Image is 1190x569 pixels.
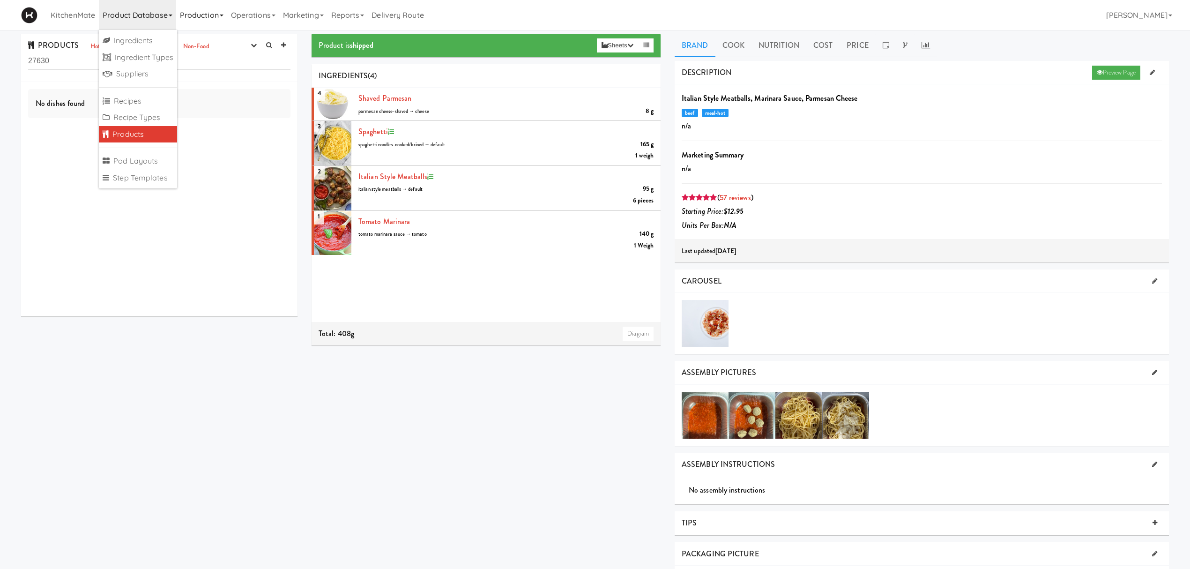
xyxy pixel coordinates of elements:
a: Ingredients [99,32,177,49]
a: Cost [806,34,840,57]
b: shipped [350,40,373,51]
a: Step Templates [99,170,177,187]
b: [DATE] [715,247,736,255]
div: 95 g [643,183,654,195]
span: spaghetti noodles-cooked/brined → default [358,141,445,148]
b: N/A [724,220,736,231]
b: $12.95 [724,206,744,217]
div: No dishes found [28,89,290,118]
a: Nutrition [751,34,806,57]
a: Suppliers [99,66,177,82]
a: Brand [675,34,715,57]
span: italian style meatballs → default [358,186,423,193]
a: Non-Food [181,41,212,52]
a: Ingredient Types [99,49,177,66]
span: INGREDIENTS [319,70,368,81]
input: Search dishes [28,52,290,70]
a: Recipe Types [99,109,177,126]
span: meal-hot [702,109,729,117]
a: Recipes [99,93,177,110]
span: 3 [314,118,325,135]
button: Sheets [597,38,638,52]
div: 165 g [640,139,654,150]
a: Shaved Parmesan [358,93,412,104]
span: Last updated [682,247,736,255]
span: TIPS [682,517,697,528]
p: n/a [682,162,1162,176]
span: 4 [314,85,325,101]
a: Italian Style Meatballs [358,171,427,182]
b: Marketing Summary [682,150,744,160]
span: ASSEMBLY INSTRUCTIONS [682,459,775,470]
i: Units Per Box: [682,220,736,231]
div: 6 pieces [633,195,654,207]
li: 1Tomato Marinara140 gtomato marinara sauce → tomato1 Weigh [312,211,661,255]
a: Tomato Marinara [358,216,410,227]
div: 1 Weigh [634,240,654,252]
span: PACKAGING PICTURE [682,548,759,559]
a: spaghetti [358,126,388,137]
i: Starting Price: [682,206,744,217]
span: beef [682,109,698,117]
span: (4) [368,70,377,81]
img: Micromart [21,7,37,23]
b: Italian Style Meatballs, Marinara Sauce, Parmesan Cheese [682,93,858,104]
span: No assembly instructions [689,485,765,495]
span: 2 [314,163,325,180]
i: Recipe [388,129,394,135]
div: 8 g [646,105,654,117]
span: parmesan cheese-shaved → cheese [358,108,429,115]
span: Total: 408g [319,328,354,339]
span: 1 [314,208,324,225]
span: ASSEMBLY PICTURES [682,367,756,378]
a: Preview Page [1092,66,1140,80]
div: 140 g [640,228,654,240]
a: Products [99,126,177,143]
li: 2Italian Style Meatballs95 gitalian style meatballs → default6 pieces [312,166,661,211]
div: 1 weigh [635,150,654,162]
li: 4Shaved Parmesan8 gparmesan cheese-shaved → cheese [312,88,661,121]
div: ( ) [682,191,1162,205]
a: Diagram [623,327,654,341]
a: Pod Layouts [99,153,177,170]
span: DESCRIPTION [682,67,731,78]
a: 57 reviews [720,192,751,203]
span: PRODUCTS [28,40,79,51]
span: CAROUSEL [682,276,721,286]
a: Cook [715,34,751,57]
p: n/a [682,119,1162,133]
span: tomato marinara sauce → tomato [358,231,427,238]
a: Hot [88,41,103,52]
a: Price [840,34,876,57]
li: 3spaghetti165 gspaghetti noodles-cooked/brined → default1 weigh [312,121,661,166]
i: Recipe [427,174,433,180]
span: Product is [319,40,373,51]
